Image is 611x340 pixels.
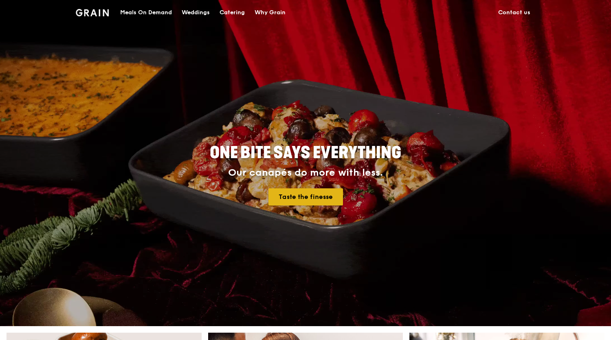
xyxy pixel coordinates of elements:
[177,0,215,25] a: Weddings
[120,0,172,25] div: Meals On Demand
[250,0,290,25] a: Why Grain
[220,0,245,25] div: Catering
[76,9,109,16] img: Grain
[493,0,535,25] a: Contact us
[268,188,343,205] a: Taste the finesse
[255,0,286,25] div: Why Grain
[182,0,210,25] div: Weddings
[215,0,250,25] a: Catering
[159,167,452,179] div: Our canapés do more with less.
[210,143,401,163] span: ONE BITE SAYS EVERYTHING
